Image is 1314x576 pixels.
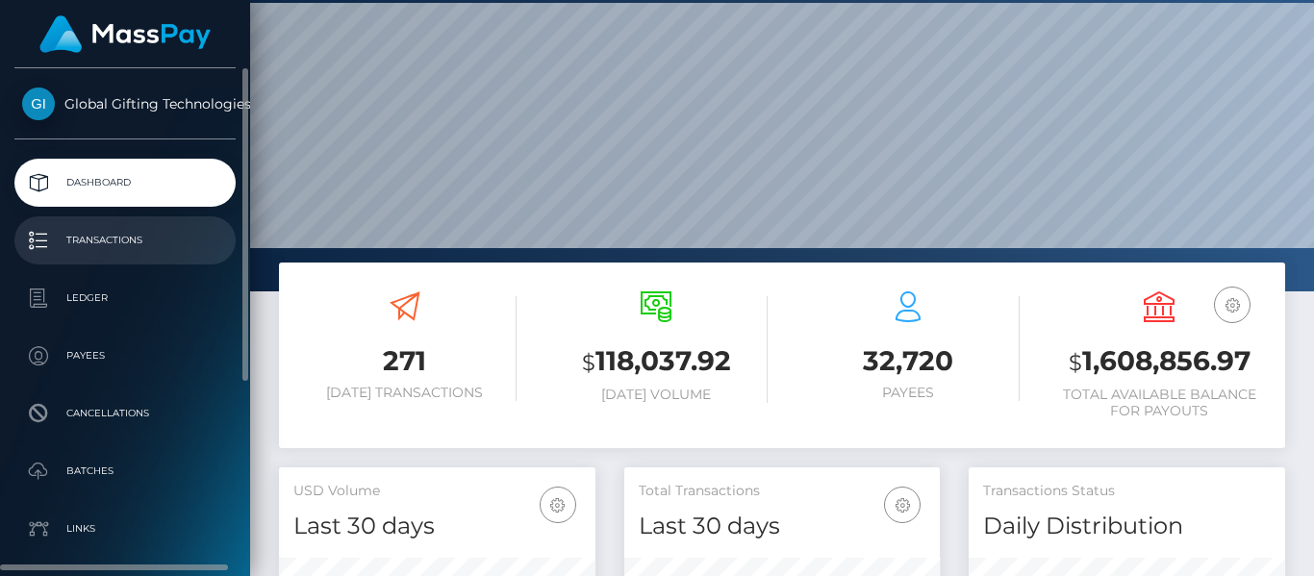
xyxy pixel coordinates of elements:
h6: [DATE] Transactions [293,385,517,401]
h6: [DATE] Volume [545,387,769,403]
p: Batches [22,457,228,486]
small: $ [582,349,595,376]
h4: Last 30 days [639,510,926,543]
a: Dashboard [14,159,236,207]
h3: 32,720 [796,342,1020,380]
a: Payees [14,332,236,380]
img: Global Gifting Technologies Inc [22,88,55,120]
p: Links [22,514,228,543]
h4: Last 30 days [293,510,581,543]
h5: Transactions Status [983,482,1271,501]
h3: 1,608,856.97 [1049,342,1272,382]
p: Cancellations [22,399,228,428]
p: Dashboard [22,168,228,197]
h3: 118,037.92 [545,342,769,382]
img: MassPay Logo [39,15,211,53]
a: Ledger [14,274,236,322]
a: Cancellations [14,389,236,438]
h3: 271 [293,342,517,380]
a: Links [14,505,236,553]
small: $ [1069,349,1082,376]
p: Ledger [22,284,228,313]
h6: Total Available Balance for Payouts [1049,387,1272,419]
p: Transactions [22,226,228,255]
p: Payees [22,341,228,370]
a: Batches [14,447,236,495]
h5: Total Transactions [639,482,926,501]
h4: Daily Distribution [983,510,1271,543]
h6: Payees [796,385,1020,401]
a: Transactions [14,216,236,264]
h5: USD Volume [293,482,581,501]
span: Global Gifting Technologies Inc [14,95,236,113]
